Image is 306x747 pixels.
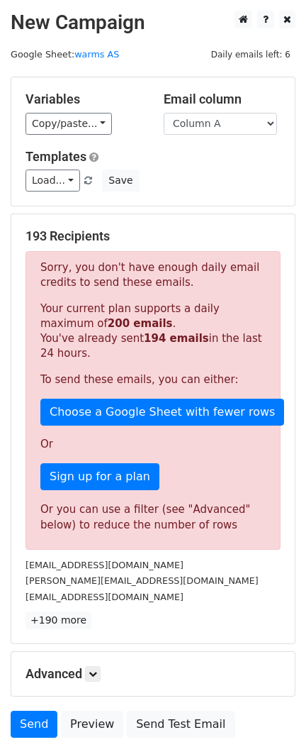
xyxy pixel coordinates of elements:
p: To send these emails, you can either: [40,372,266,387]
a: Load... [25,170,80,192]
iframe: Chat Widget [235,679,306,747]
p: Or [40,437,266,452]
p: Your current plan supports a daily maximum of . You've already sent in the last 24 hours. [40,301,266,361]
strong: 194 emails [144,332,209,345]
h5: 193 Recipients [25,228,280,244]
a: Sign up for a plan [40,463,159,490]
a: warms AS [74,49,119,60]
p: Sorry, you don't have enough daily email credits to send these emails. [40,260,266,290]
a: Choose a Google Sheet with fewer rows [40,399,284,426]
h2: New Campaign [11,11,295,35]
h5: Advanced [25,666,280,682]
h5: Email column [164,92,280,107]
small: [PERSON_NAME][EMAIL_ADDRESS][DOMAIN_NAME] [25,575,259,586]
small: Google Sheet: [11,49,119,60]
div: Or you can use a filter (see "Advanced" below) to reduce the number of rows [40,502,266,533]
a: +190 more [25,612,91,629]
span: Daily emails left: 6 [206,47,295,62]
a: Daily emails left: 6 [206,49,295,60]
a: Send [11,711,57,738]
button: Save [102,170,139,192]
a: Copy/paste... [25,113,112,135]
a: Templates [25,149,86,164]
h5: Variables [25,92,142,107]
small: [EMAIL_ADDRESS][DOMAIN_NAME] [25,592,183,602]
a: Preview [61,711,123,738]
strong: 200 emails [108,317,173,330]
a: Send Test Email [127,711,234,738]
small: [EMAIL_ADDRESS][DOMAIN_NAME] [25,560,183,570]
